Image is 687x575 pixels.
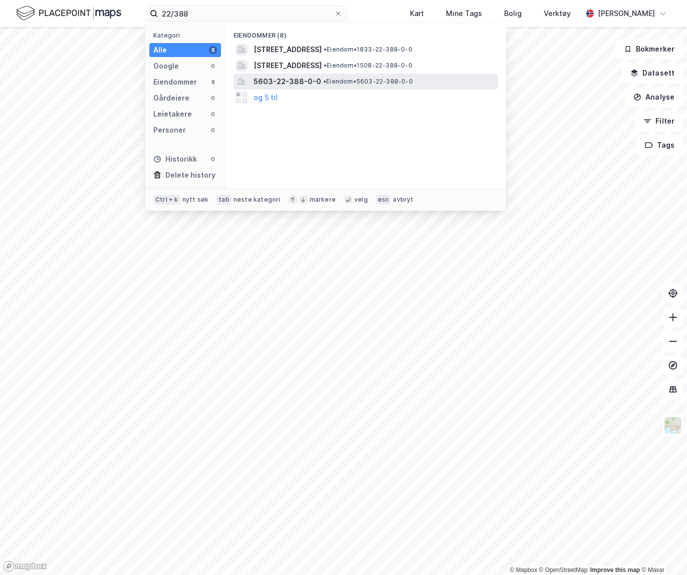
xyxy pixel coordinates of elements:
div: Personer [153,124,186,136]
div: 0 [209,126,217,134]
button: Bokmerker [615,39,683,59]
button: Datasett [622,63,683,83]
div: nytt søk [182,196,209,204]
span: • [323,78,326,85]
div: Alle [153,44,167,56]
div: Google [153,60,179,72]
button: Filter [635,111,683,131]
div: 0 [209,62,217,70]
div: 0 [209,94,217,102]
input: Søk på adresse, matrikkel, gårdeiere, leietakere eller personer [158,6,334,21]
a: Improve this map [590,566,640,573]
div: Delete history [165,169,215,181]
span: Eiendom • 5603-22-388-0-0 [323,78,413,86]
div: 0 [209,155,217,163]
div: avbryt [393,196,413,204]
span: • [324,62,327,69]
span: • [324,46,327,53]
button: Analyse [625,87,683,107]
div: 8 [209,78,217,86]
iframe: Chat Widget [637,527,687,575]
span: Eiendom • 1833-22-388-0-0 [324,46,412,54]
div: Kategori [153,32,221,39]
div: Eiendommer [153,76,197,88]
img: Z [663,416,682,435]
div: [PERSON_NAME] [598,8,655,20]
div: 0 [209,110,217,118]
div: Eiendommer (8) [225,24,506,42]
div: Gårdeiere [153,92,189,104]
div: 8 [209,46,217,54]
div: Kart [410,8,424,20]
div: Verktøy [544,8,571,20]
span: [STREET_ADDRESS] [254,60,322,72]
div: esc [376,195,391,205]
div: markere [310,196,336,204]
div: tab [216,195,232,205]
span: [STREET_ADDRESS] [254,44,322,56]
a: Mapbox homepage [3,560,47,572]
div: neste kategori [234,196,281,204]
img: logo.f888ab2527a4732fd821a326f86c7f29.svg [16,5,121,22]
span: Eiendom • 1508-22-388-0-0 [324,62,412,70]
button: Tags [636,135,683,155]
div: velg [354,196,368,204]
a: Mapbox [510,566,537,573]
a: OpenStreetMap [539,566,588,573]
div: Ctrl + k [153,195,180,205]
div: Mine Tags [446,8,482,20]
div: Historikk [153,153,197,165]
span: 5603-22-388-0-0 [254,76,321,88]
div: Leietakere [153,108,192,120]
button: og 5 til [254,92,278,104]
div: Bolig [504,8,522,20]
